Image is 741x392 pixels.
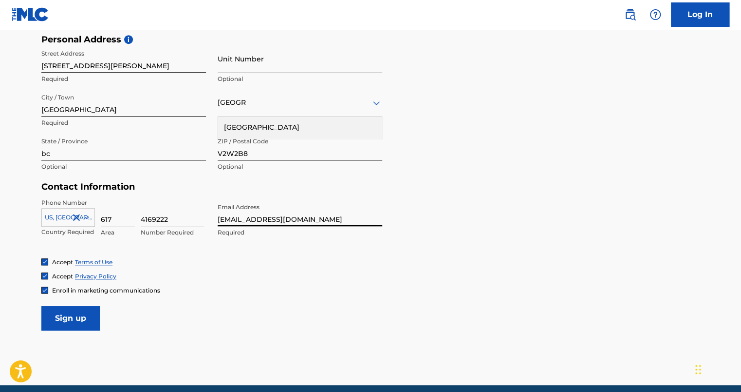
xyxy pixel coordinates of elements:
[646,5,665,24] div: Help
[41,75,206,83] p: Required
[624,9,636,20] img: search
[671,2,729,27] a: Log In
[42,259,48,265] img: checkbox
[75,273,116,280] a: Privacy Policy
[695,355,701,384] div: Drag
[218,162,382,171] p: Optional
[41,306,100,331] input: Sign up
[42,287,48,293] img: checkbox
[101,228,135,237] p: Area
[41,118,206,127] p: Required
[52,287,160,294] span: Enroll in marketing communications
[649,9,661,20] img: help
[52,273,73,280] span: Accept
[218,75,382,83] p: Optional
[41,181,382,193] h5: Contact Information
[141,228,204,237] p: Number Required
[218,117,382,138] div: [GEOGRAPHIC_DATA]
[52,258,73,266] span: Accept
[75,258,112,266] a: Terms of Use
[41,228,95,236] p: Country Required
[42,273,48,279] img: checkbox
[41,34,700,45] h5: Personal Address
[620,5,640,24] a: Public Search
[218,228,382,237] p: Required
[41,162,206,171] p: Optional
[692,345,741,392] iframe: Chat Widget
[12,7,49,21] img: MLC Logo
[124,35,133,44] span: i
